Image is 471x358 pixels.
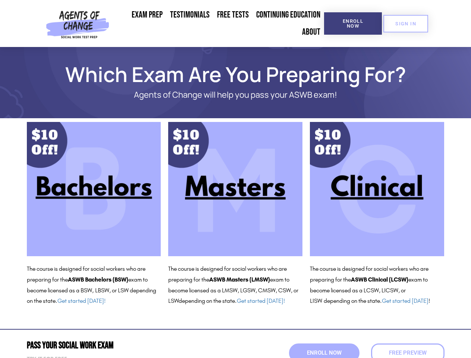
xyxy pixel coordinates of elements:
a: Exam Prep [128,6,166,23]
a: Continuing Education [252,6,324,23]
span: SIGN IN [395,21,416,26]
p: The course is designed for social workers who are preparing for the exam to become licensed as a ... [27,264,161,307]
a: Free Tests [213,6,252,23]
span: Enroll Now [336,19,370,28]
span: Enroll Now [307,350,342,356]
b: ASWB Masters (LMSW) [209,276,270,283]
h2: Pass Your Social Work Exam [27,341,232,350]
span: depending on the state [324,297,380,304]
span: . ! [380,297,430,304]
b: ASWB Bachelors (BSW) [68,276,128,283]
a: About [298,23,324,41]
p: Agents of Change will help you pass your ASWB exam! [53,90,418,100]
p: The course is designed for social workers who are preparing for the exam to become licensed as a ... [168,264,302,307]
b: ASWB Clinical (LCSW) [351,276,408,283]
span: depending on the state. [179,297,285,304]
a: Get started [DATE]! [237,297,285,304]
p: The course is designed for social workers who are preparing for the exam to become licensed as a ... [310,264,444,307]
a: Get started [DATE]! [57,297,106,304]
a: Get started [DATE] [382,297,428,304]
a: Enroll Now [324,12,382,35]
nav: Menu [112,6,324,41]
a: Testimonials [166,6,213,23]
span: Free Preview [389,350,427,356]
a: SIGN IN [383,15,428,32]
h1: Which Exam Are You Preparing For? [23,66,448,83]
